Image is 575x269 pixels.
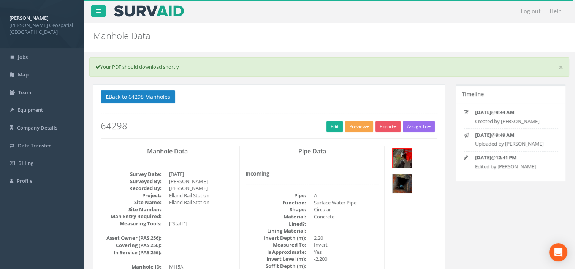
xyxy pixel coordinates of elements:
a: Edit [326,121,343,132]
p: @ [475,109,552,116]
dd: 2.20 [314,234,379,242]
dd: Invert [314,241,379,248]
span: Billing [18,160,33,166]
dd: Elland Rail Station [169,199,234,206]
span: Profile [17,177,32,184]
p: Created by [PERSON_NAME] [475,118,552,125]
strong: 9:44 AM [496,109,514,116]
dt: Recorded By: [101,185,162,192]
dd: -2.200 [314,255,379,263]
strong: [DATE] [475,109,491,116]
div: Your PDF should download shortly [89,57,569,77]
button: Back to 64298 Manholes [101,90,175,103]
strong: [PERSON_NAME] [10,14,48,21]
dt: Man Entry Required: [101,213,162,220]
dd: Yes [314,248,379,256]
h5: Timeline [462,91,484,97]
p: Uploaded by [PERSON_NAME] [475,140,552,147]
dt: Site Number: [101,206,162,213]
h3: Manhole Data [101,148,234,155]
dd: Circular [314,206,379,213]
span: Team [18,89,31,96]
button: Export [375,121,401,132]
dt: Measured To: [246,241,306,248]
strong: 9:49 AM [496,131,514,138]
h4: Incoming [246,171,379,176]
span: [PERSON_NAME] Geospatial [GEOGRAPHIC_DATA] [10,22,74,36]
img: 6e9431b9-a9b8-c982-a624-bf59e98209ab_1b946dca-1188-a489-af70-c70b25e4593d_thumb.jpg [393,149,412,168]
dt: Asset Owner (PAS 256): [101,234,162,242]
p: @ [475,154,552,161]
h2: 64298 [101,121,437,131]
strong: [DATE] [475,154,491,161]
a: × [559,63,563,71]
dd: [PERSON_NAME] [169,185,234,192]
dt: Invert Level (m): [246,255,306,263]
dt: Material: [246,213,306,220]
button: Preview [345,121,373,132]
dt: In Service (PAS 256): [101,249,162,256]
dd: A [314,192,379,199]
div: Open Intercom Messenger [549,243,567,261]
dd: Surface Water Pipe [314,199,379,206]
dt: Pipe: [246,192,306,199]
dt: Site Name: [101,199,162,206]
dd: Elland Rail Station [169,192,234,199]
dt: Function: [246,199,306,206]
img: 6e9431b9-a9b8-c982-a624-bf59e98209ab_9ab18192-fa6e-62f8-56fa-8ca75f185872_thumb.jpg [393,174,412,193]
dt: Project: [101,192,162,199]
dd: Concrete [314,213,379,220]
span: Company Details [17,124,57,131]
dt: Lining Material: [246,227,306,234]
strong: 12:41 PM [496,154,516,161]
span: Map [18,71,29,78]
dt: Shape: [246,206,306,213]
span: Data Transfer [18,142,51,149]
p: Edited by [PERSON_NAME] [475,163,552,170]
button: Assign To [403,121,435,132]
dt: Invert Depth (m): [246,234,306,242]
dd: [DATE] [169,171,234,178]
span: Equipment [17,106,43,113]
a: [PERSON_NAME] [PERSON_NAME] Geospatial [GEOGRAPHIC_DATA] [10,13,74,36]
dd: ["Staff"] [169,220,234,227]
dt: Lined?: [246,220,306,228]
strong: [DATE] [475,131,491,138]
p: @ [475,131,552,139]
h3: Pipe Data [246,148,379,155]
h2: Manhole Data [93,31,485,41]
span: Jobs [18,54,28,60]
dt: Survey Date: [101,171,162,178]
dt: Measuring Tools: [101,220,162,227]
dd: [PERSON_NAME] [169,178,234,185]
dt: Covering (PAS 256): [101,242,162,249]
dt: Is Approximate: [246,248,306,256]
dt: Surveyed By: [101,178,162,185]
